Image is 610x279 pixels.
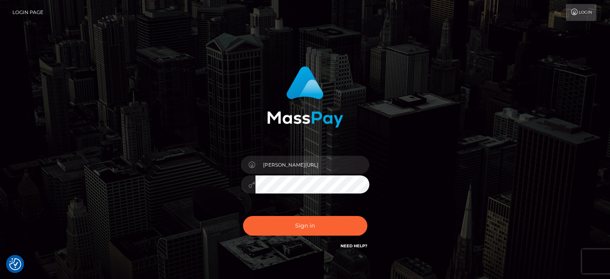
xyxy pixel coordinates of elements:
img: Revisit consent button [9,258,21,270]
input: Username... [255,156,369,174]
a: Login Page [12,4,43,21]
button: Sign in [243,216,367,236]
a: Login [566,4,596,21]
a: Need Help? [340,243,367,248]
button: Consent Preferences [9,258,21,270]
img: MassPay Login [267,66,343,128]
